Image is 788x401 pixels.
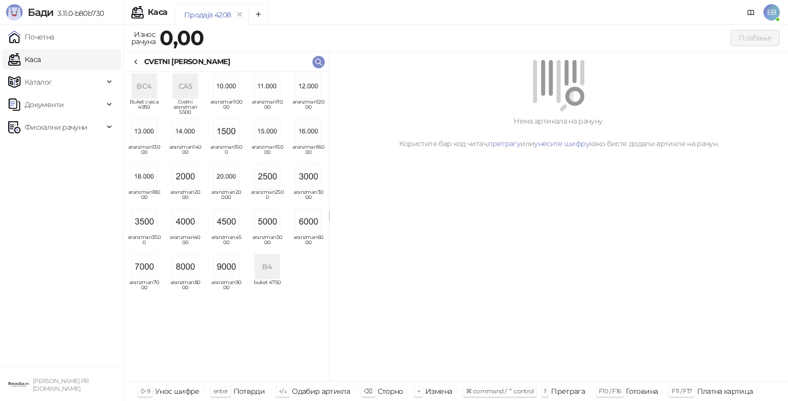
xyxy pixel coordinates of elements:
div: Измена [425,385,452,398]
span: Документи [25,94,64,115]
div: Нема артикала на рачуну. Користите бар код читач, или како бисте додали артикле на рачун. [342,115,776,149]
img: Slika [214,164,239,189]
span: ↑/↓ [279,387,287,395]
a: Документација [743,4,759,21]
img: 64x64-companyLogo-0e2e8aaa-0bd2-431b-8613-6e3c65811325.png [8,374,29,395]
span: enter [213,387,228,395]
span: Buket cveca 4950 [128,99,161,115]
span: Cvetni aranzman 5500 [169,99,202,115]
span: 0-9 [141,387,150,395]
span: Каталог [25,72,52,92]
img: Logo [6,4,23,21]
a: унесите шифру [534,139,589,148]
img: Slika [296,209,321,234]
img: Slika [296,119,321,144]
span: aranzman14000 [169,145,202,160]
a: Почетна [8,27,54,47]
span: buket 4750 [251,280,284,295]
span: aranzman16000 [292,145,325,160]
span: aranzman10000 [210,99,243,115]
img: Slika [173,119,198,144]
img: Slika [132,119,156,144]
div: Продаја 4208 [184,9,231,21]
span: Бади [28,6,53,18]
div: BC4 [132,74,156,98]
div: Каса [148,8,167,16]
span: EB [763,4,780,21]
span: aranzman9000 [210,280,243,295]
img: Slika [214,119,239,144]
span: aranzman3500 [128,235,161,250]
span: aranzman5000 [251,235,284,250]
a: претрагу [488,139,520,148]
div: Готовина [626,385,658,398]
div: Платна картица [697,385,753,398]
img: Slika [173,164,198,189]
img: Slika [255,164,280,189]
button: Плаћање [731,30,780,46]
span: 3.11.0-b80b730 [53,9,104,18]
span: aranzman2500 [251,190,284,205]
div: CA5 [173,74,198,98]
span: aranzman13000 [128,145,161,160]
div: Износ рачуна [129,28,157,48]
img: Slika [214,74,239,98]
span: aranzman11000 [251,99,284,115]
img: Slika [132,254,156,279]
button: remove [233,10,246,19]
span: ⌘ command / ⌃ control [466,387,534,395]
span: F11 / F17 [672,387,692,395]
div: Потврди [233,385,265,398]
span: aranzman18000 [128,190,161,205]
a: Каса [8,49,41,70]
div: Сторно [378,385,403,398]
div: Претрага [551,385,585,398]
span: aranzman2000 [169,190,202,205]
span: aranzman6000 [292,235,325,250]
div: grid [124,72,329,381]
img: Slika [173,209,198,234]
span: F10 / F16 [599,387,621,395]
img: Slika [255,119,280,144]
span: aranzman7000 [128,280,161,295]
span: aranzman8000 [169,280,202,295]
span: aranzman12000 [292,99,325,115]
span: f [544,387,546,395]
img: Slika [296,74,321,98]
img: Slika [255,209,280,234]
span: aranzman4500 [210,235,243,250]
strong: 0,00 [160,25,204,50]
span: aranzman4000 [169,235,202,250]
img: Slika [296,164,321,189]
span: ⌫ [364,387,372,395]
img: Slika [255,74,280,98]
div: CVETNI [PERSON_NAME] [144,56,230,67]
div: Одабир артикла [292,385,350,398]
span: + [417,387,420,395]
span: aranzman3000 [292,190,325,205]
span: Фискални рачуни [25,117,87,137]
img: Slika [132,209,156,234]
span: aranzman15000 [251,145,284,160]
div: Унос шифре [155,385,200,398]
button: Add tab [248,4,269,25]
img: Slika [173,254,198,279]
img: Slika [132,164,156,189]
span: aranzman20000 [210,190,243,205]
span: aranzman1500 [210,145,243,160]
div: B4 [255,254,280,279]
small: [PERSON_NAME] PR [DOMAIN_NAME] [33,377,89,392]
img: Slika [214,209,239,234]
img: Slika [214,254,239,279]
